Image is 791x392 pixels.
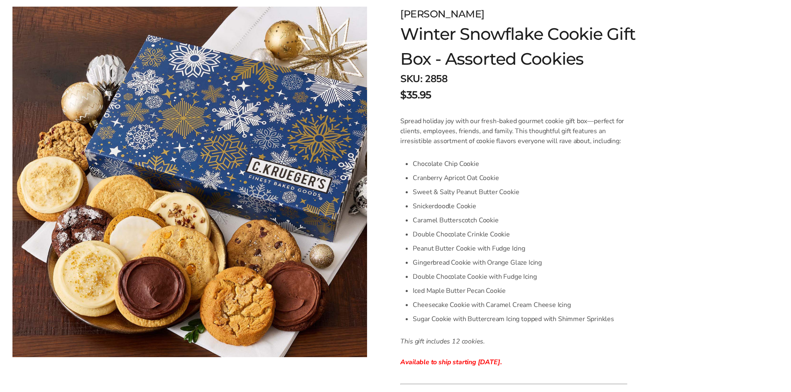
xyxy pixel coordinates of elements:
span: 2858 [425,72,447,85]
span: Available to ship starting [DATE]. [400,358,502,367]
em: This gift includes 12 cookies. [400,337,485,346]
img: Winter Snowflake Cookie Gift Box - Assorted Cookies [12,7,367,357]
li: Sweet & Salty Peanut Butter Cookie [413,185,627,199]
h1: Winter Snowflake Cookie Gift Box - Assorted Cookies [400,22,665,71]
li: Cheesecake Cookie with Caramel Cream Cheese Icing [413,298,627,312]
iframe: Sign Up via Text for Offers [7,360,86,385]
li: Iced Maple Butter Pecan Cookie [413,284,627,298]
li: Double Chocolate Crinkle Cookie [413,227,627,241]
li: Snickerdoodle Cookie [413,199,627,213]
li: Caramel Butterscotch Cookie [413,213,627,227]
strong: SKU: [400,72,422,85]
li: Double Chocolate Cookie with Fudge Icing [413,270,627,284]
li: Peanut Butter Cookie with Fudge Icing [413,241,627,256]
li: Cranberry Apricot Oat Cookie [413,171,627,185]
li: Gingerbread Cookie with Orange Glaze Icing [413,256,627,270]
li: Chocolate Chip Cookie [413,157,627,171]
div: [PERSON_NAME] [400,7,665,22]
li: Sugar Cookie with Buttercream Icing topped with Shimmer Sprinkles [413,312,627,326]
span: $35.95 [400,88,431,102]
p: Spread holiday joy with our fresh-baked gourmet cookie gift box—perfect for clients, employees, f... [400,116,627,146]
